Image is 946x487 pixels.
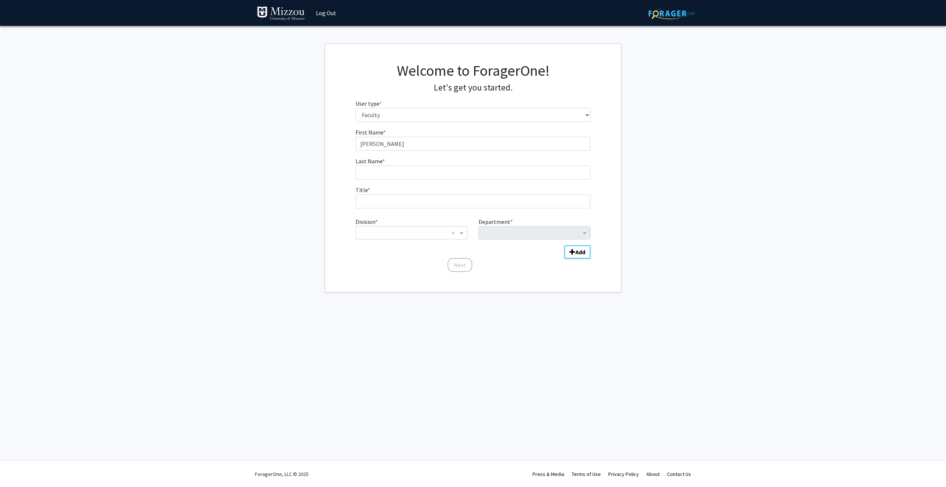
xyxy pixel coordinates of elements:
[355,129,383,136] span: First Name
[355,82,591,93] h4: Let's get you started.
[473,217,596,239] div: Department
[479,226,591,239] ng-select: Department
[257,6,305,21] img: University of Missouri Logo
[667,471,691,477] a: Contact Us
[649,8,695,19] img: ForagerOne Logo
[355,62,591,79] h1: Welcome to ForagerOne!
[564,245,591,259] button: Add Division/Department
[532,471,564,477] a: Press & Media
[350,217,473,239] div: Division
[448,258,472,272] button: Next
[255,461,309,487] div: ForagerOne, LLC © 2025
[355,186,368,194] span: Title
[355,157,382,165] span: Last Name
[355,226,467,239] ng-select: Division
[608,471,639,477] a: Privacy Policy
[452,228,458,237] span: Clear all
[355,99,382,108] label: User type
[575,248,585,256] b: Add
[572,471,601,477] a: Terms of Use
[646,471,660,477] a: About
[6,454,31,481] iframe: Chat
